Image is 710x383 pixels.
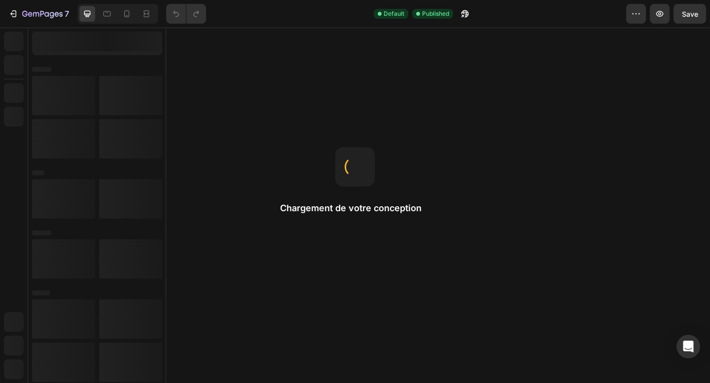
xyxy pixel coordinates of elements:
[4,4,73,24] button: 7
[65,8,69,20] p: 7
[674,4,706,24] button: Save
[166,4,206,24] div: Undo/Redo
[280,203,422,213] font: Chargement de votre conception
[422,9,449,18] span: Published
[384,9,404,18] span: Default
[682,10,698,18] span: Save
[676,335,700,358] div: Ouvrir Intercom Messenger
